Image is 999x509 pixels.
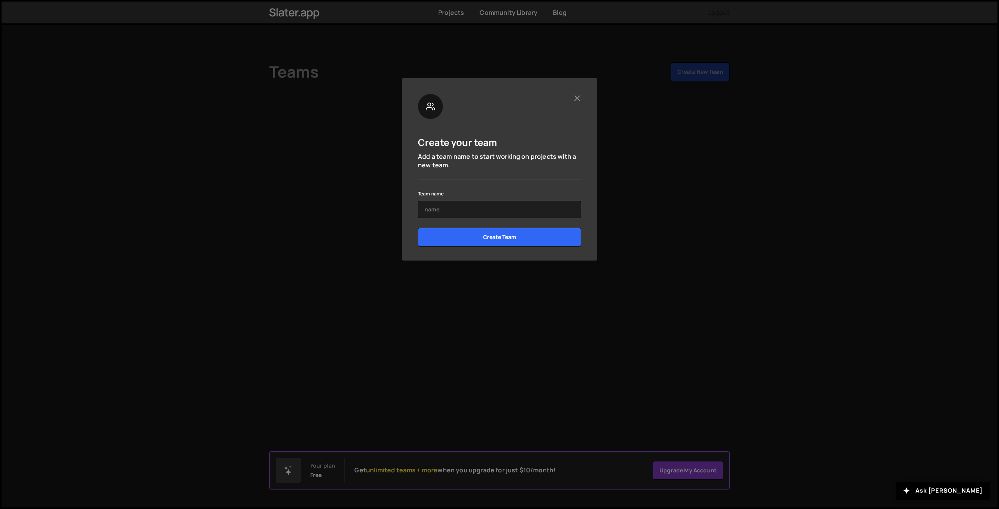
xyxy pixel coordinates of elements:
h5: Create your team [418,136,498,148]
label: Team name [418,190,444,198]
input: Create Team [418,228,581,247]
p: Add a team name to start working on projects with a new team. [418,152,581,170]
button: Ask [PERSON_NAME] [896,482,990,500]
input: name [418,201,581,218]
button: Close [573,94,581,102]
